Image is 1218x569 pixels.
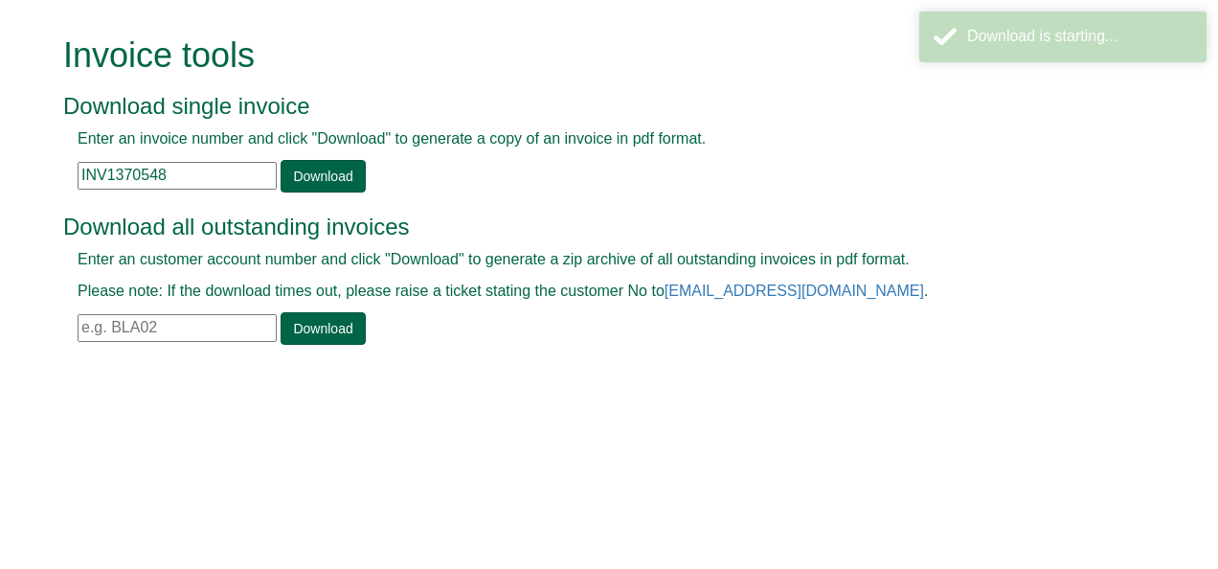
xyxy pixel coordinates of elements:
[63,94,1112,119] h3: Download single invoice
[967,26,1192,48] div: Download is starting...
[63,215,1112,239] h3: Download all outstanding invoices
[78,314,277,342] input: e.g. BLA02
[665,283,924,299] a: [EMAIL_ADDRESS][DOMAIN_NAME]
[78,162,277,190] input: e.g. INV1234
[78,249,1097,271] p: Enter an customer account number and click "Download" to generate a zip archive of all outstandin...
[78,281,1097,303] p: Please note: If the download times out, please raise a ticket stating the customer No to .
[281,312,365,345] a: Download
[78,128,1097,150] p: Enter an invoice number and click "Download" to generate a copy of an invoice in pdf format.
[63,36,1112,75] h1: Invoice tools
[281,160,365,193] a: Download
